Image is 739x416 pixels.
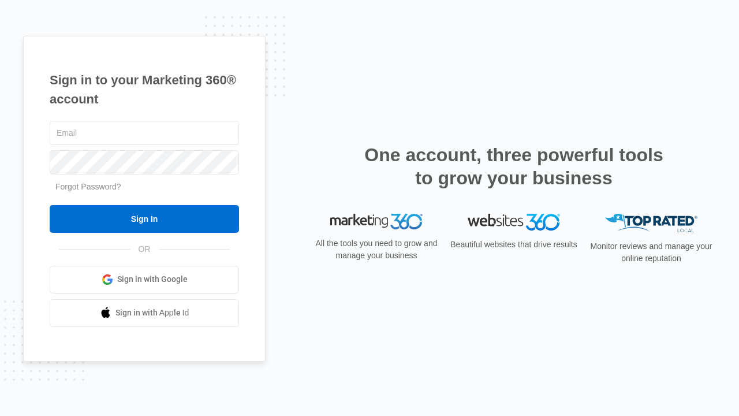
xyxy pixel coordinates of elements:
[468,214,560,231] img: Websites 360
[605,214,697,233] img: Top Rated Local
[587,240,716,265] p: Monitor reviews and manage your online reputation
[55,182,121,191] a: Forgot Password?
[50,121,239,145] input: Email
[449,239,578,251] p: Beautiful websites that drive results
[115,307,189,319] span: Sign in with Apple Id
[50,205,239,233] input: Sign In
[50,299,239,327] a: Sign in with Apple Id
[50,70,239,109] h1: Sign in to your Marketing 360® account
[361,143,667,190] h2: One account, three powerful tools to grow your business
[330,214,423,230] img: Marketing 360
[130,243,159,255] span: OR
[50,266,239,294] a: Sign in with Google
[312,237,441,262] p: All the tools you need to grow and manage your business
[117,273,188,285] span: Sign in with Google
